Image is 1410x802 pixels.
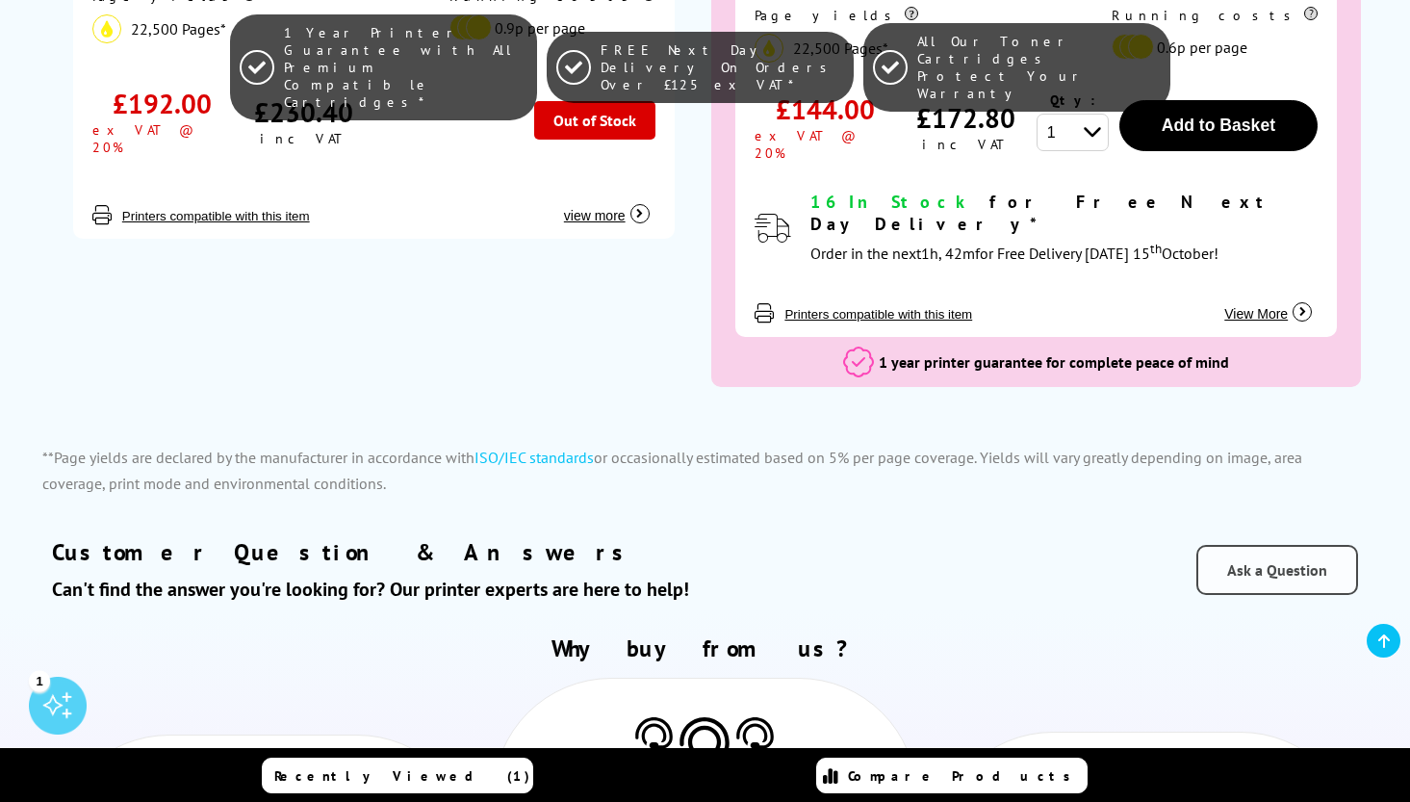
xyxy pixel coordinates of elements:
[274,767,530,785] span: Recently Viewed (1)
[810,191,1275,235] span: for Free Next Day Delivery*
[843,347,874,377] img: 1 year printer guarantee
[1196,545,1358,595] a: Ask a Question
[810,191,1318,267] div: modal_delivery
[676,717,733,784] img: Printer Experts
[42,634,1368,663] h2: Why buy from us?
[922,136,1010,153] div: inc VAT
[879,352,1229,372] span: 1 year printer guarantee for complete peace of mind
[632,717,676,766] img: Printer Experts
[29,670,50,691] div: 1
[810,191,973,213] span: 16 In Stock
[52,577,1097,602] h6: Can't find the answer you're looking for? Our printer experts are here to help!
[474,448,594,467] a: ISO/IEC standards
[810,244,1218,263] span: Order in the next for Free Delivery [DATE] 15 October!
[848,767,1081,785] span: Compare Products
[92,121,233,156] div: ex VAT @ 20%
[917,33,1161,102] span: All Our Toner Cartridges Protect Your Warranty
[779,306,978,323] button: Printers compatible with this item
[42,445,1368,497] p: **Page yields are declared by the manufacturer in accordance with or occasionally estimated based...
[816,758,1088,793] a: Compare Products
[1224,306,1288,322] span: View More
[921,244,975,263] span: 1h, 42m
[116,208,316,224] button: Printers compatible with this item
[755,127,895,162] div: ex VAT @ 20%
[1150,239,1162,256] sup: th
[260,130,347,147] div: inc VAT
[284,24,527,111] span: 1 Year Printer Guarantee with All Premium Compatible Cartridges*
[601,41,844,93] span: FREE Next Day Delivery On Orders Over £125 ex VAT*
[262,758,533,793] a: Recently Viewed (1)
[564,208,626,223] span: view more
[52,537,1097,567] h2: Customer Question & Answers
[733,717,777,766] img: Printer Experts
[558,188,655,224] button: view more
[1218,286,1318,323] button: View More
